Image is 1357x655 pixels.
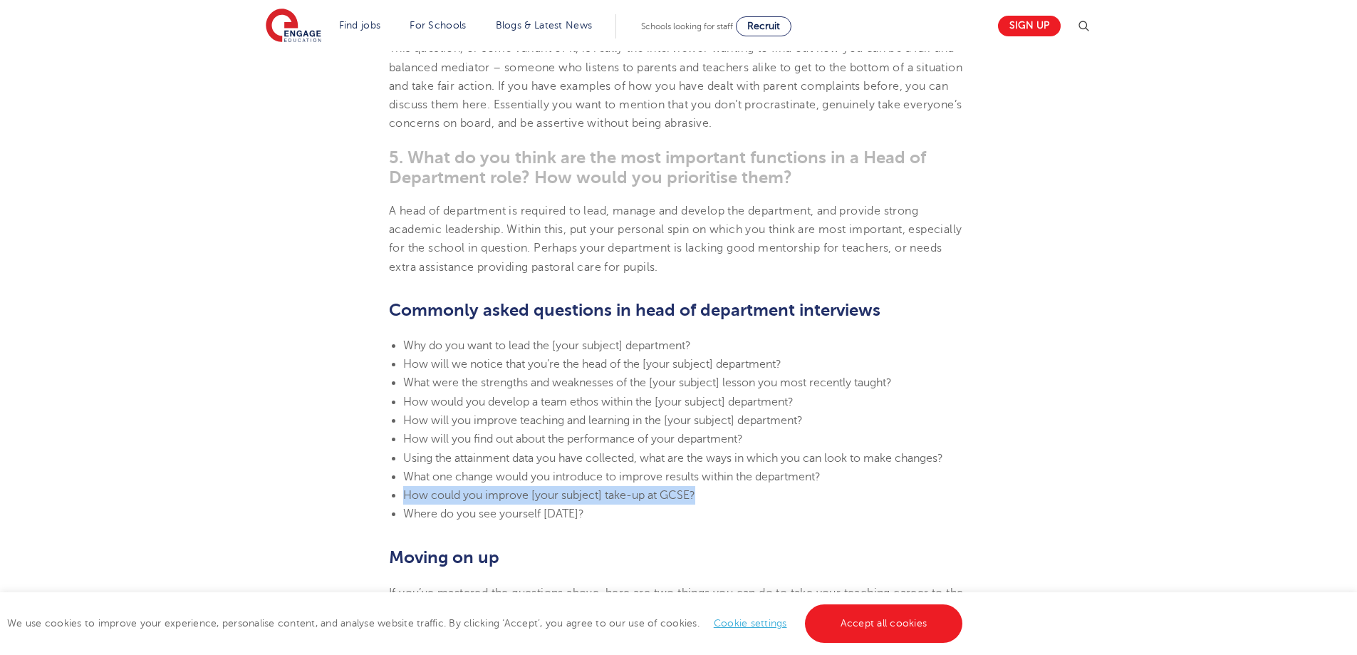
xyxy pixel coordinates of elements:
span: A head of department is required to lead, manage and develop the department, and provide strong a... [389,205,962,274]
span: 5. What do you think are the most important functions in a Head of Department role? How would you... [389,148,926,187]
span: Where do you see yourself [DATE]? [403,507,584,520]
span: Schools looking for staff [641,21,733,31]
h2: Commonly asked questions in head of department interviews [389,298,968,322]
span: What were the strengths and weaknesses of the [your subject] lesson you most recently taught? [403,376,892,389]
a: Accept all cookies [805,604,963,643]
span: How could you improve [your subject] take-up at GCSE? [403,489,695,502]
span: Recruit [747,21,780,31]
span: Why do you want to lead the [your subject] department? [403,339,691,352]
b: Moving on up [389,547,499,567]
a: Blogs & Latest News [496,20,593,31]
span: What one change would you introduce to improve results within the department? [403,470,821,483]
a: Recruit [736,16,791,36]
span: Using the attainment data you have collected, what are the ways in which you can look to make cha... [403,452,943,465]
span: We use cookies to improve your experience, personalise content, and analyse website traffic. By c... [7,618,966,629]
span: This question, or some variant of it, is really the interviewer wanting to find out how you can b... [389,42,962,130]
span: How will you find out about the performance of your department? [403,433,743,445]
span: If you’ve mastered the questions above, here are two things you can do to take your teaching care... [389,587,963,618]
span: How will you improve teaching and learning in the [your subject] department? [403,414,803,427]
img: Engage Education [266,9,321,44]
span: How will we notice that you’re the head of the [your subject] department? [403,358,781,371]
a: For Schools [410,20,466,31]
a: Find jobs [339,20,381,31]
a: Sign up [998,16,1061,36]
a: Cookie settings [714,618,787,629]
span: How would you develop a team ethos within the [your subject] department? [403,396,794,408]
